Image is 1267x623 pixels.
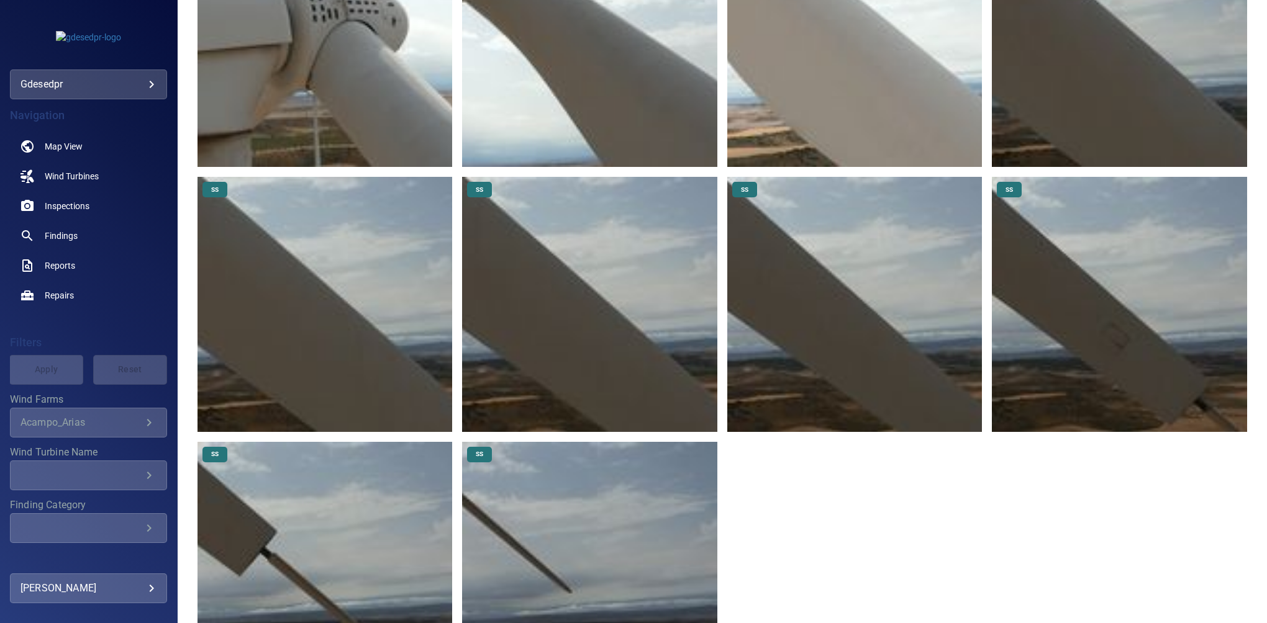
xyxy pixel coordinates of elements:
span: Findings [45,230,78,242]
span: Repairs [45,289,74,302]
h4: Filters [10,336,167,349]
label: Finding Type [10,553,167,563]
span: Map View [45,140,83,153]
div: Wind Farms [10,408,167,437]
div: gdesedpr [10,69,167,99]
a: reports noActive [10,251,167,280]
span: SS [204,186,226,194]
span: Wind Turbines [45,170,99,182]
div: gdesedpr [20,74,157,94]
label: Wind Farms [10,395,167,405]
div: Finding Category [10,513,167,543]
span: SS [733,186,756,194]
span: Reports [45,259,75,272]
div: Acampo_Arias [20,416,142,428]
span: SS [468,186,491,194]
a: inspections noActive [10,191,167,221]
a: repairs noActive [10,280,167,310]
h4: Navigation [10,109,167,122]
span: SS [204,450,226,459]
img: gdesedpr-logo [56,31,121,43]
span: SS [468,450,491,459]
span: SS [998,186,1020,194]
div: [PERSON_NAME] [20,578,157,598]
label: Wind Turbine Name [10,447,167,457]
div: Wind Turbine Name [10,460,167,490]
span: Inspections [45,200,89,212]
a: map noActive [10,132,167,161]
a: findings noActive [10,221,167,251]
label: Finding Category [10,500,167,510]
a: windturbines noActive [10,161,167,191]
